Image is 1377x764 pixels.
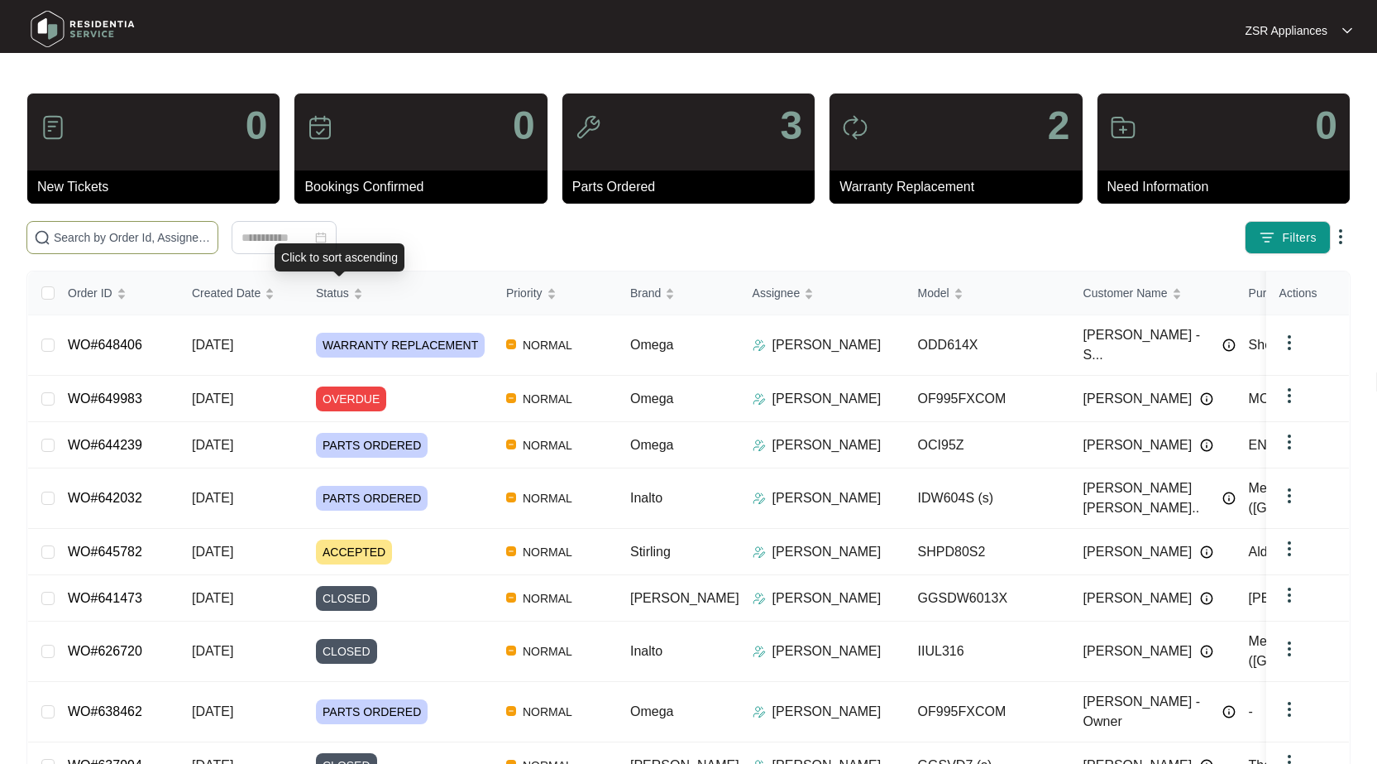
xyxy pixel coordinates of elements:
img: icon [307,114,333,141]
p: Parts Ordered [572,177,815,197]
p: 3 [780,106,802,146]
span: NORMAL [516,488,579,508]
span: Customer Name [1083,284,1168,302]
p: 0 [1315,106,1337,146]
td: IDW604S (s) [905,468,1070,529]
span: Brand [630,284,661,302]
a: WO#626720 [68,644,142,658]
img: icon [1110,114,1136,141]
img: dropdown arrow [1342,26,1352,35]
span: NORMAL [516,435,579,455]
img: Vercel Logo [506,440,516,449]
p: Warranty Replacement [839,177,1082,197]
p: [PERSON_NAME] [772,435,882,455]
td: ODD614X [905,315,1070,376]
th: Order ID [55,271,179,315]
span: [PERSON_NAME] [1083,389,1193,409]
td: GGSDW6013X [905,575,1070,622]
img: Assigner Icon [753,545,766,559]
a: WO#649983 [68,392,142,406]
span: [PERSON_NAME] [1083,435,1193,455]
img: Vercel Logo [506,493,516,502]
p: [PERSON_NAME] [772,542,882,562]
a: WO#644239 [68,438,142,452]
img: Vercel Logo [506,593,516,603]
img: Assigner Icon [753,592,766,605]
img: dropdown arrow [1279,539,1299,559]
span: Omega [630,438,673,452]
span: OVERDUE [316,387,386,411]
img: Info icon [1200,645,1213,658]
span: [PERSON_NAME] [1083,589,1193,608]
span: Sherridon Homes [1249,338,1352,352]
a: WO#645782 [68,545,142,559]
img: Vercel Logo [506,646,516,656]
img: dropdown arrow [1279,432,1299,452]
p: [PERSON_NAME] [772,389,882,409]
span: NORMAL [516,641,579,661]
span: [DATE] [192,704,233,718]
img: filter icon [1259,229,1275,246]
img: Info icon [1200,592,1213,605]
p: Bookings Confirmed [304,177,547,197]
img: Assigner Icon [753,439,766,452]
img: Assigner Icon [753,339,766,352]
img: Vercel Logo [506,339,516,349]
span: NORMAL [516,589,579,608]
img: icon [40,114,66,141]
span: [PERSON_NAME] [1249,591,1358,605]
img: icon [842,114,868,141]
img: Assigner Icon [753,492,766,505]
span: Omega [630,392,673,406]
span: Stirling [630,545,671,559]
span: Inalto [630,644,662,658]
span: CLOSED [316,586,377,611]
span: Filters [1282,229,1317,247]
span: PARTS ORDERED [316,699,428,724]
img: Info icon [1222,339,1236,352]
th: Created Date [179,271,303,315]
span: Assignee [753,284,801,302]
img: dropdown arrow [1279,333,1299,353]
p: ZSR Appliances [1245,22,1327,39]
span: [PERSON_NAME] [1083,542,1193,562]
input: Search by Order Id, Assignee Name, Customer Name, Brand and Model [54,228,211,247]
td: OF995FXCOM [905,376,1070,422]
img: Vercel Logo [506,706,516,716]
span: [PERSON_NAME] [1083,641,1193,661]
span: [DATE] [192,545,233,559]
img: Assigner Icon [753,705,766,718]
img: dropdown arrow [1279,486,1299,506]
p: 0 [246,106,268,146]
img: Info icon [1200,439,1213,452]
span: PARTS ORDERED [316,433,428,458]
td: OCI95Z [905,422,1070,468]
span: NORMAL [516,542,579,562]
p: [PERSON_NAME] [772,488,882,508]
img: icon [575,114,601,141]
a: WO#642032 [68,491,142,505]
span: Priority [506,284,543,302]
img: dropdown arrow [1279,386,1299,406]
span: WARRANTY REPLACEMENT [316,333,485,358]
span: [DATE] [192,644,233,658]
span: [DATE] [192,338,233,352]
th: Assignee [739,271,905,315]
span: Omega [630,338,673,352]
th: Brand [617,271,739,315]
span: ACCEPTED [316,540,392,565]
span: Purchased From [1249,284,1334,302]
span: [PERSON_NAME] - S... [1083,325,1214,365]
img: Info icon [1222,492,1236,505]
th: Status [303,271,493,315]
p: [PERSON_NAME] [772,335,882,355]
span: NORMAL [516,702,579,722]
span: Inalto [630,491,662,505]
img: dropdown arrow [1279,639,1299,659]
a: WO#648406 [68,338,142,352]
p: [PERSON_NAME] [772,641,882,661]
a: WO#641473 [68,591,142,605]
span: [PERSON_NAME] [630,591,739,605]
img: residentia service logo [25,4,141,54]
img: Assigner Icon [753,645,766,658]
